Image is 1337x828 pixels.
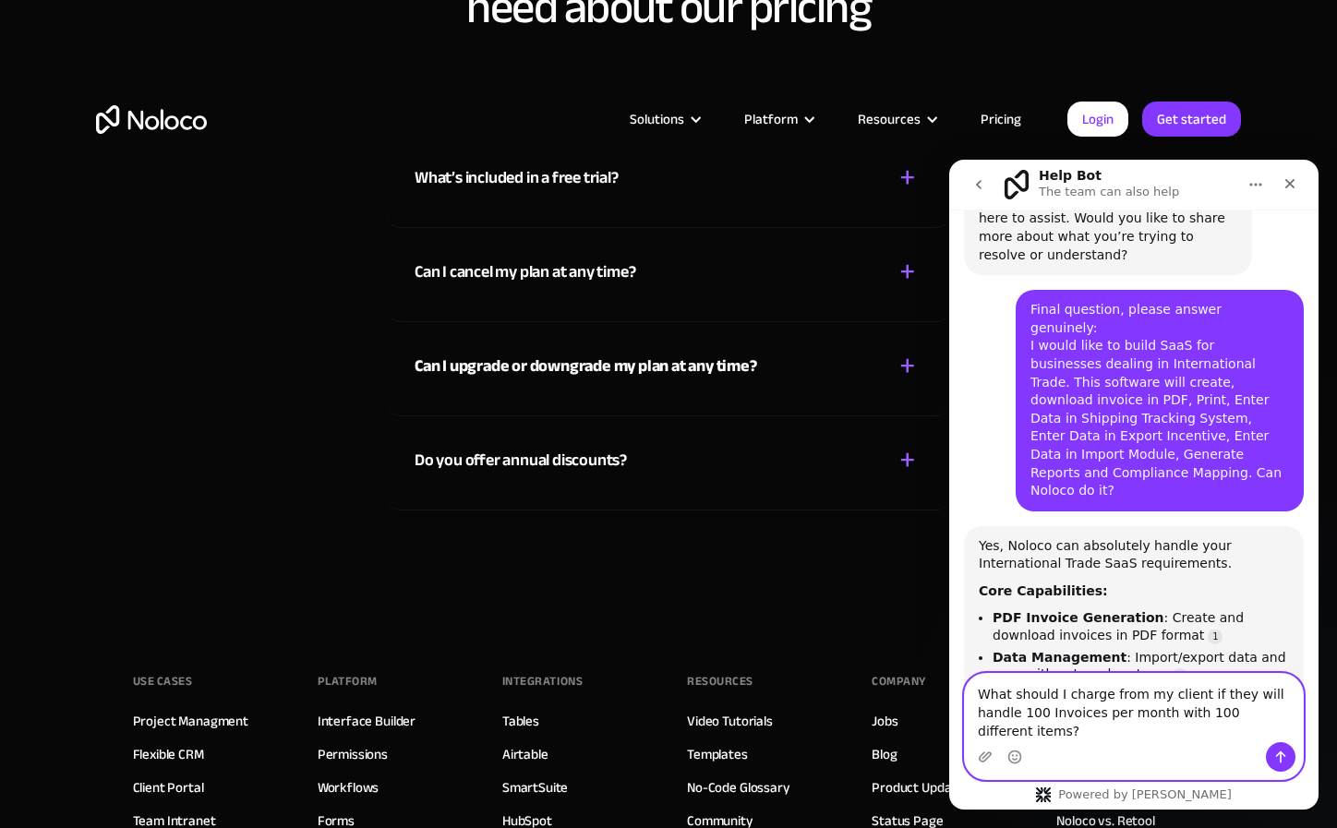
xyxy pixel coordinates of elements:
[502,709,539,733] a: Tables
[872,775,970,799] a: Product Updates
[30,424,159,438] b: Core Capabilities:
[958,107,1044,131] a: Pricing
[835,107,958,131] div: Resources
[43,489,340,523] li: : Import/export data and sync with external systems
[318,742,388,766] a: Permissions
[223,509,238,523] a: Source reference 128552138:
[133,742,204,766] a: Flexible CRM
[259,470,273,485] a: Source reference 128551079:
[502,775,569,799] a: SmartSuite
[16,514,354,582] textarea: Message…
[30,378,340,414] div: Yes, Noloco can absolutely handle your International Trade SaaS requirements.
[899,350,916,382] div: +
[318,709,416,733] a: Interface Builder
[687,667,753,695] div: Resources
[96,105,207,134] a: home
[43,450,340,484] li: : Create and download invoices in PDF format
[687,742,748,766] a: Templates
[949,160,1319,810] iframe: Intercom live chat
[721,107,835,131] div: Platform
[899,444,916,476] div: +
[858,107,921,131] div: Resources
[29,590,43,605] button: Upload attachment
[133,709,248,733] a: Project Managment
[872,709,897,733] a: Jobs
[415,447,627,474] div: Do you offer annual discounts?
[607,107,721,131] div: Solutions
[415,351,757,381] strong: Can I upgrade or downgrade my plan at any time?
[687,709,773,733] a: Video Tutorials
[318,775,379,799] a: Workflows
[318,667,378,695] div: Platform
[872,742,897,766] a: Blog
[58,590,73,605] button: Emoji picker
[502,667,583,695] div: INTEGRATIONS
[317,582,346,612] button: Send a message…
[133,667,193,695] div: Use Cases
[43,490,177,505] b: Data Management
[133,775,204,799] a: Client Portal
[872,667,926,695] div: Company
[502,742,548,766] a: Airtable
[899,256,916,288] div: +
[43,450,215,465] b: PDF Invoice Generation
[630,107,684,131] div: Solutions
[687,775,790,799] a: No-Code Glossary
[744,107,798,131] div: Platform
[1067,102,1128,137] a: Login
[415,258,635,286] div: Can I cancel my plan at any time?
[1142,102,1241,137] a: Get started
